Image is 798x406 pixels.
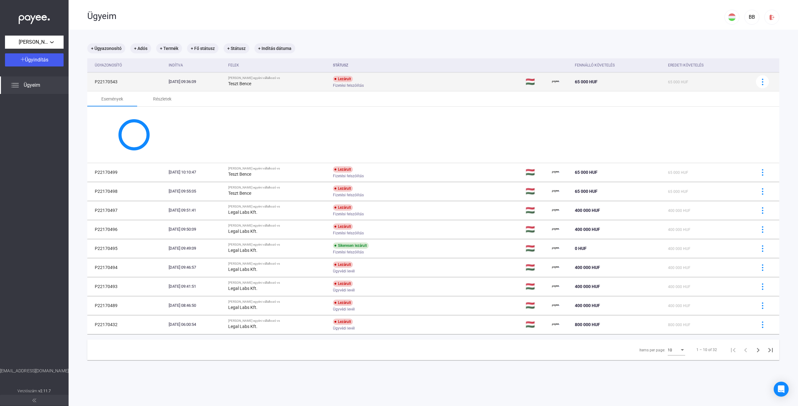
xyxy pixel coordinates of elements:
[744,10,759,25] button: BB
[759,188,766,195] img: more-blue
[756,166,769,179] button: more-blue
[752,344,764,356] button: Next page
[759,79,766,85] img: more-blue
[575,170,598,175] span: 65 000 HUF
[668,208,690,213] span: 400 000 HUF
[87,315,166,334] td: P22170432
[333,262,353,268] div: Lezárult
[552,302,560,309] img: payee-logo
[575,189,598,194] span: 65 000 HUF
[38,389,51,393] strong: v2.11.7
[523,258,550,277] td: 🇭🇺
[87,258,166,277] td: P22170494
[575,284,600,289] span: 400 000 HUF
[552,226,560,233] img: payee-logo
[95,61,122,69] div: Ügyazonosító
[224,43,249,53] mat-chip: + Státusz
[87,182,166,201] td: P22170498
[575,79,598,84] span: 65 000 HUF
[575,322,600,327] span: 800 000 HUF
[187,43,219,53] mat-chip: + Fő státusz
[169,264,224,271] div: [DATE] 09:46:57
[87,11,724,22] div: Ügyeim
[668,227,690,232] span: 400 000 HUF
[228,229,257,234] strong: Legal Labs Kft.
[130,43,151,53] mat-chip: + Adós
[727,344,739,356] button: First page
[21,57,25,61] img: plus-white.svg
[87,220,166,239] td: P22170496
[333,286,355,294] span: Ügyvédi levél
[575,61,615,69] div: Fennálló követelés
[756,242,769,255] button: more-blue
[228,305,257,310] strong: Legal Labs Kft.
[756,280,769,293] button: more-blue
[333,306,355,313] span: Ügyvédi levél
[333,191,364,199] span: Fizetési felszólítás
[739,344,752,356] button: Previous page
[153,95,171,103] div: Részletek
[24,81,40,89] span: Ügyeim
[696,346,717,354] div: 1 – 10 of 32
[169,79,224,85] div: [DATE] 09:36:09
[668,304,690,308] span: 400 000 HUF
[254,43,295,53] mat-chip: + Indítás dátuma
[228,262,328,266] div: [PERSON_NAME] egyéni vállalkozó vs
[95,61,164,69] div: Ügyazonosító
[169,226,224,232] div: [DATE] 09:50:09
[552,207,560,214] img: payee-logo
[552,283,560,290] img: payee-logo
[169,321,224,328] div: [DATE] 06:00:54
[774,382,789,397] div: Open Intercom Messenger
[523,315,550,334] td: 🇭🇺
[759,207,766,214] img: more-blue
[575,61,663,69] div: Fennálló követelés
[228,248,257,253] strong: Legal Labs Kft.
[523,201,550,220] td: 🇭🇺
[333,172,364,180] span: Fizetési felszólítás
[759,169,766,176] img: more-blue
[333,267,355,275] span: Ügyvédi levél
[333,325,355,332] span: Ügyvédi levél
[724,10,739,25] button: HU
[169,245,224,252] div: [DATE] 09:49:09
[639,346,665,354] div: Items per page:
[25,57,48,63] span: Ügyindítás
[668,61,748,69] div: Eredeti követelés
[156,43,182,53] mat-chip: + Termék
[756,261,769,274] button: more-blue
[19,12,50,24] img: white-payee-white-dot.svg
[668,323,690,327] span: 800 000 HUF
[228,172,251,177] strong: Teszt Bence
[764,10,779,25] button: logout-red
[169,169,224,175] div: [DATE] 10:10:47
[668,189,688,194] span: 65 000 HUF
[668,348,672,352] span: 10
[552,78,560,86] img: payee-logo
[575,265,600,270] span: 400 000 HUF
[523,220,550,239] td: 🇭🇺
[228,61,239,69] div: Felek
[87,201,166,220] td: P22170497
[228,191,251,196] strong: Teszt Bence
[575,227,600,232] span: 400 000 HUF
[523,72,550,91] td: 🇭🇺
[756,223,769,236] button: more-blue
[759,264,766,271] img: more-blue
[228,81,251,86] strong: Teszt Bence
[668,285,690,289] span: 400 000 HUF
[552,169,560,176] img: payee-logo
[668,170,688,175] span: 65 000 HUF
[228,281,328,285] div: [PERSON_NAME] egyéni vállalkozó vs
[769,14,775,21] img: logout-red
[333,229,364,237] span: Fizetési felszólítás
[169,188,224,194] div: [DATE] 09:55:05
[668,346,685,354] mat-select: Items per page:
[169,283,224,290] div: [DATE] 09:41:51
[228,286,257,291] strong: Legal Labs Kft.
[333,210,364,218] span: Fizetési felszólítás
[87,296,166,315] td: P22170489
[228,243,328,247] div: [PERSON_NAME] egyéni vállalkozó vs
[552,245,560,252] img: payee-logo
[87,72,166,91] td: P22170543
